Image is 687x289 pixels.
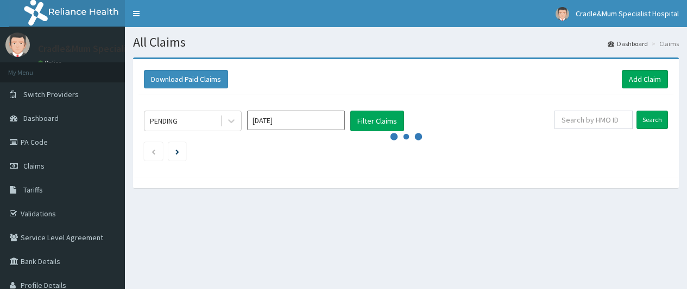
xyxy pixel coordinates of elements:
img: User Image [5,33,30,57]
svg: audio-loading [390,120,423,153]
span: Tariffs [23,185,43,195]
input: Select Month and Year [247,111,345,130]
p: Cradle&Mum Specialist Hospital [38,44,173,54]
a: Next page [175,146,179,156]
input: Search [636,111,668,129]
button: Download Paid Claims [144,70,228,88]
h1: All Claims [133,35,679,49]
a: Add Claim [622,70,668,88]
span: Switch Providers [23,89,79,99]
input: Search by HMO ID [554,111,633,129]
a: Dashboard [608,39,648,48]
button: Filter Claims [350,111,404,131]
span: Claims [23,161,45,171]
span: Dashboard [23,113,59,123]
img: User Image [556,7,569,21]
div: PENDING [150,115,178,126]
a: Previous page [151,146,156,156]
a: Online [38,59,64,67]
li: Claims [649,39,679,48]
span: Cradle&Mum Specialist Hospital [576,9,679,18]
